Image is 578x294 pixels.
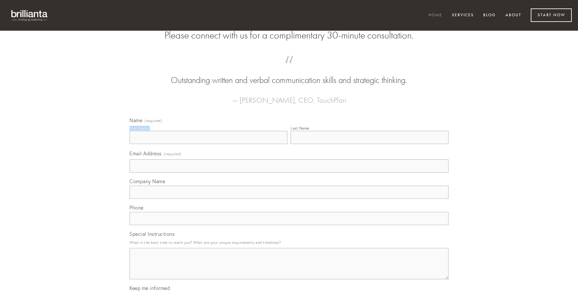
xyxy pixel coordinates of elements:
[424,10,446,21] a: Home
[129,117,142,123] span: Name
[129,238,449,247] p: What is the best time to reach you? What are your unique requirements and timelines?
[6,6,53,24] img: brillianta - research, strategy, marketing
[129,285,170,291] span: Keep me informed
[129,178,165,184] span: Company Name
[129,231,175,237] span: Special Instructions
[291,126,309,131] div: Last Name
[139,62,439,74] span: “
[501,10,525,21] a: About
[129,29,449,41] h2: Please connect with us for a complimentary 30-minute consultation.
[129,126,149,131] div: First Name
[139,62,439,86] blockquote: Outstanding written and verbal communication skills and strategic thinking.
[144,119,162,123] span: (required)
[479,10,500,21] a: Blog
[164,150,181,158] span: (required)
[448,10,478,21] a: Services
[129,150,162,157] span: Email Address
[531,8,572,22] a: Start Now
[129,204,144,211] span: Phone
[139,86,439,106] figcaption: — [PERSON_NAME], CEO, TouchPlan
